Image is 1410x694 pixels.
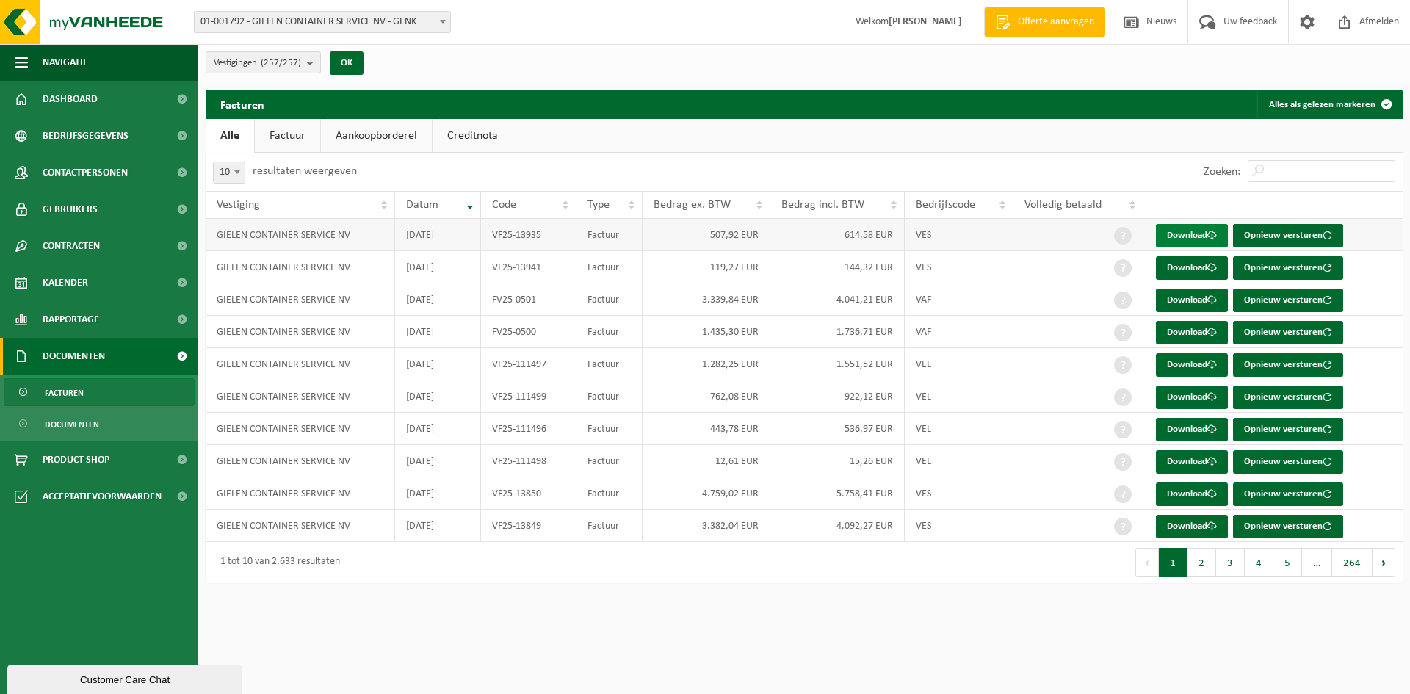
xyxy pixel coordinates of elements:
[1233,386,1343,409] button: Opnieuw versturen
[576,283,643,316] td: Factuur
[206,251,395,283] td: GIELEN CONTAINER SERVICE NV
[1233,450,1343,474] button: Opnieuw versturen
[1156,386,1228,409] a: Download
[1233,515,1343,538] button: Opnieuw versturen
[576,413,643,445] td: Factuur
[905,413,1013,445] td: VEL
[206,283,395,316] td: GIELEN CONTAINER SERVICE NV
[43,118,129,154] span: Bedrijfsgegevens
[905,445,1013,477] td: VEL
[770,380,905,413] td: 922,12 EUR
[1135,548,1159,577] button: Previous
[43,191,98,228] span: Gebruikers
[433,119,513,153] a: Creditnota
[206,316,395,348] td: GIELEN CONTAINER SERVICE NV
[576,348,643,380] td: Factuur
[1156,224,1228,247] a: Download
[395,251,481,283] td: [DATE]
[43,478,162,515] span: Acceptatievoorwaarden
[253,165,357,177] label: resultaten weergeven
[395,380,481,413] td: [DATE]
[643,251,770,283] td: 119,27 EUR
[1156,353,1228,377] a: Download
[770,251,905,283] td: 144,32 EUR
[213,162,245,184] span: 10
[43,228,100,264] span: Contracten
[889,16,962,27] strong: [PERSON_NAME]
[1156,418,1228,441] a: Download
[905,219,1013,251] td: VES
[643,413,770,445] td: 443,78 EUR
[45,411,99,438] span: Documenten
[770,445,905,477] td: 15,26 EUR
[770,413,905,445] td: 536,97 EUR
[576,445,643,477] td: Factuur
[905,283,1013,316] td: VAF
[481,445,576,477] td: VF25-111498
[481,283,576,316] td: FV25-0501
[1233,418,1343,441] button: Opnieuw versturen
[643,348,770,380] td: 1.282,25 EUR
[1332,548,1373,577] button: 264
[587,199,610,211] span: Type
[1159,548,1187,577] button: 1
[43,154,128,191] span: Contactpersonen
[206,90,279,118] h2: Facturen
[1373,548,1395,577] button: Next
[481,251,576,283] td: VF25-13941
[4,410,195,438] a: Documenten
[406,199,438,211] span: Datum
[43,81,98,118] span: Dashboard
[206,445,395,477] td: GIELEN CONTAINER SERVICE NV
[213,549,340,576] div: 1 tot 10 van 2,633 resultaten
[395,316,481,348] td: [DATE]
[481,510,576,542] td: VF25-13849
[770,283,905,316] td: 4.041,21 EUR
[1233,289,1343,312] button: Opnieuw versturen
[395,477,481,510] td: [DATE]
[321,119,432,153] a: Aankoopborderel
[576,219,643,251] td: Factuur
[643,445,770,477] td: 12,61 EUR
[1273,548,1302,577] button: 5
[576,510,643,542] td: Factuur
[1156,289,1228,312] a: Download
[905,477,1013,510] td: VES
[1257,90,1401,119] button: Alles als gelezen markeren
[481,316,576,348] td: FV25-0500
[643,316,770,348] td: 1.435,30 EUR
[770,316,905,348] td: 1.736,71 EUR
[206,510,395,542] td: GIELEN CONTAINER SERVICE NV
[1014,15,1098,29] span: Offerte aanvragen
[255,119,320,153] a: Factuur
[905,348,1013,380] td: VEL
[4,378,195,406] a: Facturen
[194,11,451,33] span: 01-001792 - GIELEN CONTAINER SERVICE NV - GENK
[1233,482,1343,506] button: Opnieuw versturen
[206,413,395,445] td: GIELEN CONTAINER SERVICE NV
[1156,321,1228,344] a: Download
[905,510,1013,542] td: VES
[770,348,905,380] td: 1.551,52 EUR
[905,251,1013,283] td: VES
[1233,353,1343,377] button: Opnieuw versturen
[395,219,481,251] td: [DATE]
[1216,548,1245,577] button: 3
[43,264,88,301] span: Kalender
[643,477,770,510] td: 4.759,02 EUR
[206,477,395,510] td: GIELEN CONTAINER SERVICE NV
[1156,256,1228,280] a: Download
[643,219,770,251] td: 507,92 EUR
[43,301,99,338] span: Rapportage
[206,348,395,380] td: GIELEN CONTAINER SERVICE NV
[916,199,975,211] span: Bedrijfscode
[330,51,364,75] button: OK
[43,338,105,375] span: Documenten
[576,316,643,348] td: Factuur
[261,58,301,68] count: (257/257)
[206,219,395,251] td: GIELEN CONTAINER SERVICE NV
[770,219,905,251] td: 614,58 EUR
[481,348,576,380] td: VF25-111497
[395,348,481,380] td: [DATE]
